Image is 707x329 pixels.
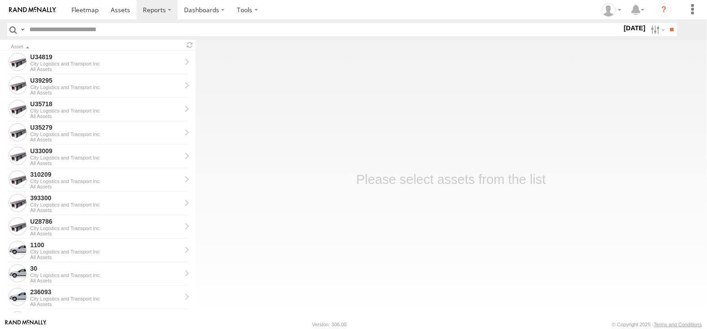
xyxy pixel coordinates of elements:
[184,41,195,49] span: Refresh
[11,45,181,49] div: Click to Sort
[30,53,181,61] div: U34819 - View Asset History
[30,90,181,95] div: All Assets
[5,320,47,329] a: Visit our Website
[599,3,625,17] div: Keith Norris
[30,100,181,108] div: U35718 - View Asset History
[30,273,181,278] div: City Logistics and Transport Inc
[30,179,181,184] div: City Logistics and Transport Inc
[30,231,181,236] div: All Assets
[9,7,56,13] img: rand-logo.svg
[30,249,181,254] div: City Logistics and Transport Inc
[647,23,667,36] label: Search Filter Options
[30,202,181,207] div: City Logistics and Transport Inc
[30,207,181,213] div: All Assets
[30,301,181,307] div: All Assets
[30,160,181,166] div: All Assets
[30,61,181,66] div: City Logistics and Transport Inc
[657,3,671,17] i: ?
[654,322,702,327] a: Terms and Conditions
[30,66,181,72] div: All Assets
[30,85,181,90] div: City Logistics and Transport Inc
[30,113,181,119] div: All Assets
[30,123,181,132] div: U35279 - View Asset History
[30,296,181,301] div: City Logistics and Transport Inc
[30,147,181,155] div: U33009 - View Asset History
[30,311,181,320] div: 1102 Joel Aguayo - View Asset History
[30,76,181,85] div: U39295 - View Asset History
[19,23,26,36] label: Search Query
[30,264,181,273] div: 30 - View Asset History
[30,217,181,226] div: U28786 - View Asset History
[30,288,181,296] div: 236093 - View Asset History
[30,254,181,260] div: All Assets
[622,23,647,33] label: [DATE]
[30,132,181,137] div: City Logistics and Transport Inc
[612,322,702,327] div: © Copyright 2025 -
[30,278,181,283] div: All Assets
[30,108,181,113] div: City Logistics and Transport Inc
[30,137,181,142] div: All Assets
[30,194,181,202] div: 393300 - View Asset History
[30,226,181,231] div: City Logistics and Transport Inc
[30,155,181,160] div: City Logistics and Transport Inc
[30,184,181,189] div: All Assets
[30,170,181,179] div: 310209 - View Asset History
[30,241,181,249] div: 1100 - View Asset History
[312,322,347,327] div: Version: 306.00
